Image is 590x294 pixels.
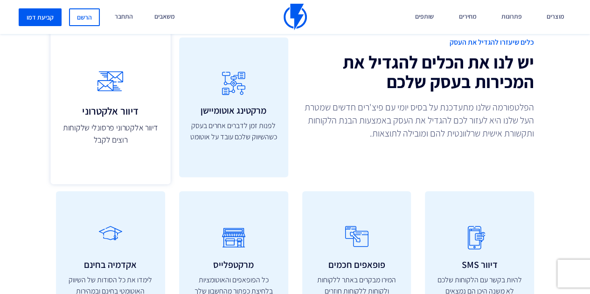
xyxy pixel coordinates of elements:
p: הפלטפורמה שלנו מתעדכנת על בסיס יומי עם פיצ'רים חדשים שמטרת העל שלנו היא לעזור לכם להגדיל את העסק ... [302,101,534,140]
h3: מרקטינג אוטומיישן [188,105,279,116]
h3: מרקטפלייס [188,259,279,269]
a: מרקטינג אוטומיישן לפנות זמן לדברים אחרים בעסק כשהשיווק שלכם עובד על אוטומט [179,37,288,177]
h3: דיוור אלקטרוני [61,105,160,116]
p: לפנות זמן לדברים אחרים בעסק כשהשיווק שלכם עובד על אוטומט [188,120,279,143]
h3: פופאפים חכמים [312,259,402,269]
h3: אקדמיה בחינם [65,259,156,269]
a: דיוור אלקטרוני דיוור אלקטרוני פרסונלי שלקוחות רוצים לקבל [50,30,170,184]
h2: יש לנו את הכלים להגדיל את המכירות בעסק שלכם [302,53,534,91]
h3: דיוור SMS [434,259,525,269]
span: כלים שיעזרו להגדיל את העסק [302,37,534,48]
p: דיוור אלקטרוני פרסונלי שלקוחות רוצים לקבל [61,122,160,146]
a: הרשם [69,8,100,26]
a: קביעת דמו [19,8,62,26]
